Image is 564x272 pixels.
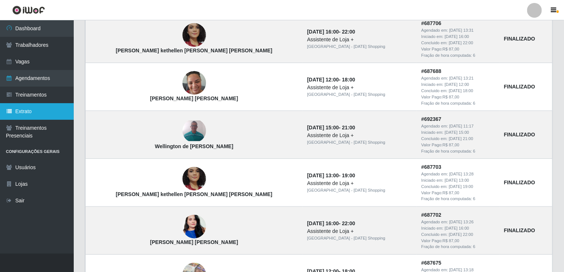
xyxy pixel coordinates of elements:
time: [DATE] 22:00 [449,41,473,45]
time: [DATE] 16:00 [445,226,469,230]
time: [DATE] 13:21 [449,76,474,80]
time: 22:00 [342,220,355,226]
div: Concluido em: [421,184,495,190]
div: Iniciado em: [421,34,495,40]
time: [DATE] 15:00 [445,130,469,135]
strong: Wellington de [PERSON_NAME] [155,143,233,149]
time: [DATE] 13:31 [449,28,474,32]
strong: [PERSON_NAME] [PERSON_NAME] [150,95,238,101]
img: Déborah kethellen de Medeiros Rodrigues [182,155,206,203]
div: Concluido em: [421,88,495,94]
div: [GEOGRAPHIC_DATA] - [DATE] Shopping [307,43,412,50]
strong: - [307,125,355,130]
div: Concluido em: [421,40,495,46]
strong: FINALIZADO [504,227,535,233]
img: Francisca Sara Oliveira almeida [182,67,206,99]
time: [DATE] 22:00 [449,232,473,237]
strong: - [307,172,355,178]
strong: [PERSON_NAME] [PERSON_NAME] [150,239,238,245]
time: [DATE] 16:00 [445,34,469,39]
img: CoreUI Logo [12,6,45,15]
div: Iniciado em: [421,81,495,88]
strong: # 687675 [421,260,442,266]
div: [GEOGRAPHIC_DATA] - [DATE] Shopping [307,139,412,146]
div: [GEOGRAPHIC_DATA] - [DATE] Shopping [307,91,412,98]
strong: # 687702 [421,212,442,218]
time: 18:00 [342,77,355,83]
div: Agendado em: [421,171,495,177]
div: Concluido em: [421,136,495,142]
div: Assistente de Loja + [307,84,412,91]
time: [DATE] 21:00 [449,136,473,141]
div: Assistente de Loja + [307,179,412,187]
div: [GEOGRAPHIC_DATA] - [DATE] Shopping [307,187,412,193]
div: Concluido em: [421,231,495,238]
div: Iniciado em: [421,129,495,136]
strong: - [307,220,355,226]
time: [DATE] 11:17 [449,124,474,128]
div: Assistente de Loja + [307,132,412,139]
time: [DATE] 12:00 [307,77,339,83]
div: Agendado em: [421,219,495,225]
div: Iniciado em: [421,225,495,231]
strong: [PERSON_NAME] kethellen [PERSON_NAME] [PERSON_NAME] [116,191,272,197]
strong: # 692367 [421,116,442,122]
div: Valor Pago: R$ 87,00 [421,46,495,52]
time: 19:00 [342,172,355,178]
time: [DATE] 13:26 [449,220,474,224]
time: [DATE] 12:00 [445,82,469,87]
strong: # 687703 [421,164,442,170]
div: [GEOGRAPHIC_DATA] - [DATE] Shopping [307,235,412,241]
div: Assistente de Loja + [307,36,412,43]
strong: FINALIZADO [504,84,535,90]
time: [DATE] 18:00 [449,88,473,93]
div: Valor Pago: R$ 87,00 [421,94,495,100]
div: Valor Pago: R$ 87,00 [421,190,495,196]
time: [DATE] 16:00 [307,220,339,226]
div: Fração de hora computada: 6 [421,52,495,59]
div: Assistente de Loja + [307,227,412,235]
div: Fração de hora computada: 6 [421,244,495,250]
time: [DATE] 19:00 [449,184,473,189]
strong: - [307,77,355,83]
div: Fração de hora computada: 6 [421,100,495,107]
strong: # 687688 [421,68,442,74]
div: Agendado em: [421,75,495,81]
time: [DATE] 13:00 [445,178,469,182]
div: Valor Pago: R$ 87,00 [421,142,495,148]
div: Agendado em: [421,123,495,129]
time: [DATE] 15:00 [307,125,339,130]
div: Iniciado em: [421,177,495,184]
img: Wellington de Jesus Campos [182,121,206,141]
time: 21:00 [342,125,355,130]
img: Estefânia da costa Silva [182,206,206,248]
time: [DATE] 13:00 [307,172,339,178]
time: [DATE] 13:18 [449,268,474,272]
strong: # 687706 [421,20,442,26]
div: Valor Pago: R$ 87,00 [421,238,495,244]
strong: FINALIZADO [504,179,535,185]
strong: FINALIZADO [504,36,535,42]
time: [DATE] 16:00 [307,29,339,35]
strong: FINALIZADO [504,132,535,137]
strong: [PERSON_NAME] kethellen [PERSON_NAME] [PERSON_NAME] [116,48,272,53]
img: Déborah kethellen de Medeiros Rodrigues [182,11,206,60]
time: 22:00 [342,29,355,35]
time: [DATE] 13:28 [449,172,474,176]
div: Agendado em: [421,27,495,34]
strong: - [307,29,355,35]
div: Fração de hora computada: 6 [421,196,495,202]
div: Fração de hora computada: 6 [421,148,495,154]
